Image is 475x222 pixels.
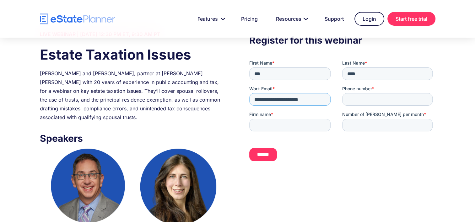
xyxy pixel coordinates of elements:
a: Start free trial [387,12,435,26]
div: [PERSON_NAME] and [PERSON_NAME], partner at [PERSON_NAME] [PERSON_NAME] with 20 years of experien... [40,69,226,122]
a: Login [354,12,384,26]
h3: Register for this webinar [249,33,435,47]
a: Pricing [234,13,265,25]
a: Resources [268,13,314,25]
a: home [40,13,115,24]
a: Features [190,13,230,25]
h3: Speakers [40,131,226,145]
iframe: Form 0 [249,60,435,166]
h1: Estate Taxation Issues [40,45,226,64]
a: Support [317,13,351,25]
